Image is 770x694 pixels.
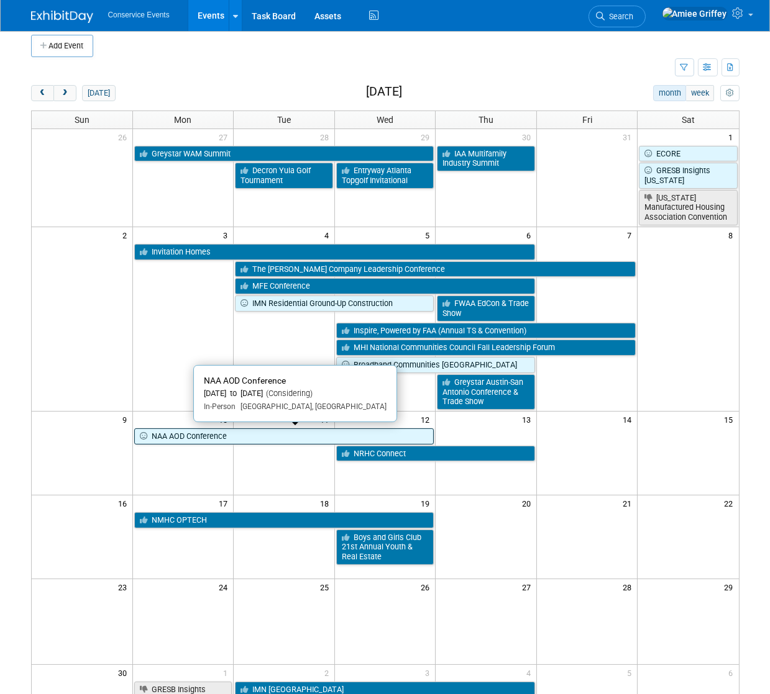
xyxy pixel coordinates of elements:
img: ExhibitDay [31,11,93,23]
a: Boys and Girls Club 21st Annual Youth & Real Estate [336,530,434,565]
h2: [DATE] [366,85,402,99]
span: In-Person [204,402,236,411]
span: Wed [377,115,393,125]
span: 29 [723,579,739,595]
span: Fri [582,115,592,125]
a: NRHC Connect [336,446,535,462]
span: 3 [222,227,233,243]
span: 23 [117,579,132,595]
button: week [685,85,714,101]
span: 26 [419,579,435,595]
a: Decron Yula Golf Tournament [235,163,333,188]
span: 3 [424,665,435,680]
span: 20 [521,495,536,511]
a: ECORE [639,146,737,162]
span: 14 [621,412,637,427]
span: 27 [521,579,536,595]
span: 4 [525,665,536,680]
div: [DATE] to [DATE] [204,389,387,399]
span: 1 [222,665,233,680]
span: Mon [174,115,191,125]
img: Amiee Griffey [662,7,728,20]
a: Greystar Austin-San Antonio Conference & Trade Show [437,374,535,410]
span: 2 [121,227,132,243]
a: Invitation Homes [134,244,535,260]
span: 6 [525,227,536,243]
span: 4 [323,227,334,243]
span: 26 [117,129,132,145]
span: 16 [117,495,132,511]
span: 5 [424,227,435,243]
span: 8 [728,227,739,243]
span: 12 [419,412,435,427]
button: month [653,85,686,101]
span: [GEOGRAPHIC_DATA], [GEOGRAPHIC_DATA] [236,402,387,411]
span: NAA AOD Conference [204,376,286,385]
span: 6 [728,665,739,680]
button: next [53,85,76,101]
span: 7 [626,227,637,243]
a: FWAA EdCon & Trade Show [437,295,535,321]
span: 25 [319,579,334,595]
span: 17 [218,495,233,511]
span: 28 [621,579,637,595]
a: IAA Multifamily Industry Summit [437,146,535,171]
button: myCustomButton [720,85,739,101]
a: The [PERSON_NAME] Company Leadership Conference [235,261,636,277]
a: NMHC OPTECH [134,512,434,528]
span: 18 [319,495,334,511]
span: 1 [728,129,739,145]
a: Entryway Atlanta Topgolf Invitational [336,163,434,188]
span: Conservice Events [108,11,170,19]
span: 13 [521,412,536,427]
span: 24 [218,579,233,595]
span: 30 [521,129,536,145]
span: Search [605,12,634,21]
span: 21 [621,495,637,511]
span: 9 [121,412,132,427]
span: 22 [723,495,739,511]
i: Personalize Calendar [726,89,734,97]
a: IMN Residential Ground-Up Construction [235,295,434,312]
a: MHI National Communities Council Fall Leadership Forum [336,340,636,356]
span: 5 [626,665,637,680]
button: prev [31,85,54,101]
a: MFE Conference [235,278,535,294]
a: Broadband Communities [GEOGRAPHIC_DATA] [336,357,535,373]
span: Thu [479,115,493,125]
span: Sun [75,115,89,125]
span: Tue [277,115,291,125]
span: 31 [621,129,637,145]
span: Sat [682,115,695,125]
span: 2 [323,665,334,680]
span: 28 [319,129,334,145]
a: Search [589,6,646,27]
button: Add Event [31,35,93,57]
a: NAA AOD Conference [134,428,434,444]
a: Greystar WAM Summit [134,146,434,162]
span: 27 [218,129,233,145]
a: [US_STATE] Manufactured Housing Association Convention [639,190,737,225]
span: 19 [419,495,435,511]
span: 15 [723,412,739,427]
a: GRESB Insights [US_STATE] [639,163,737,188]
span: (Considering) [263,389,313,398]
span: 29 [419,129,435,145]
span: 30 [117,665,132,680]
button: [DATE] [82,85,115,101]
a: Inspire, Powered by FAA (Annual TS & Convention) [336,323,636,339]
